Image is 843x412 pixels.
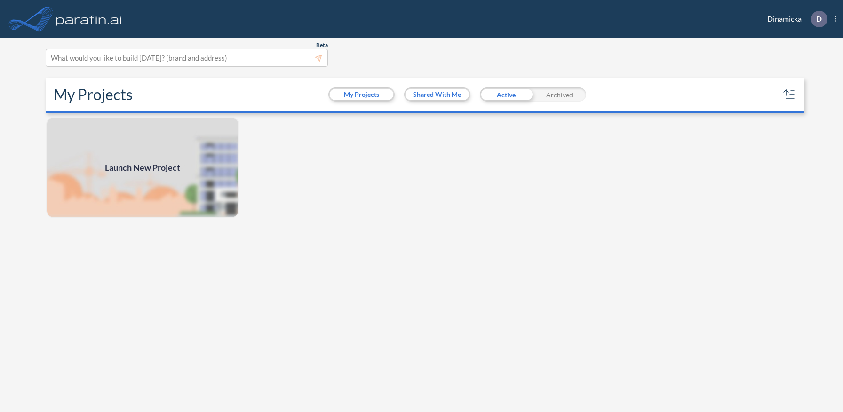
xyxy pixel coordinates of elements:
button: Shared With Me [406,89,469,100]
span: Launch New Project [105,161,180,174]
button: My Projects [330,89,393,100]
img: add [46,117,239,218]
button: sort [782,87,797,102]
h2: My Projects [54,86,133,103]
a: Launch New Project [46,117,239,218]
div: Dinamicka [753,11,836,27]
img: logo [54,9,124,28]
div: Archived [533,87,586,102]
div: Active [480,87,533,102]
p: D [816,15,822,23]
span: Beta [316,41,328,49]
